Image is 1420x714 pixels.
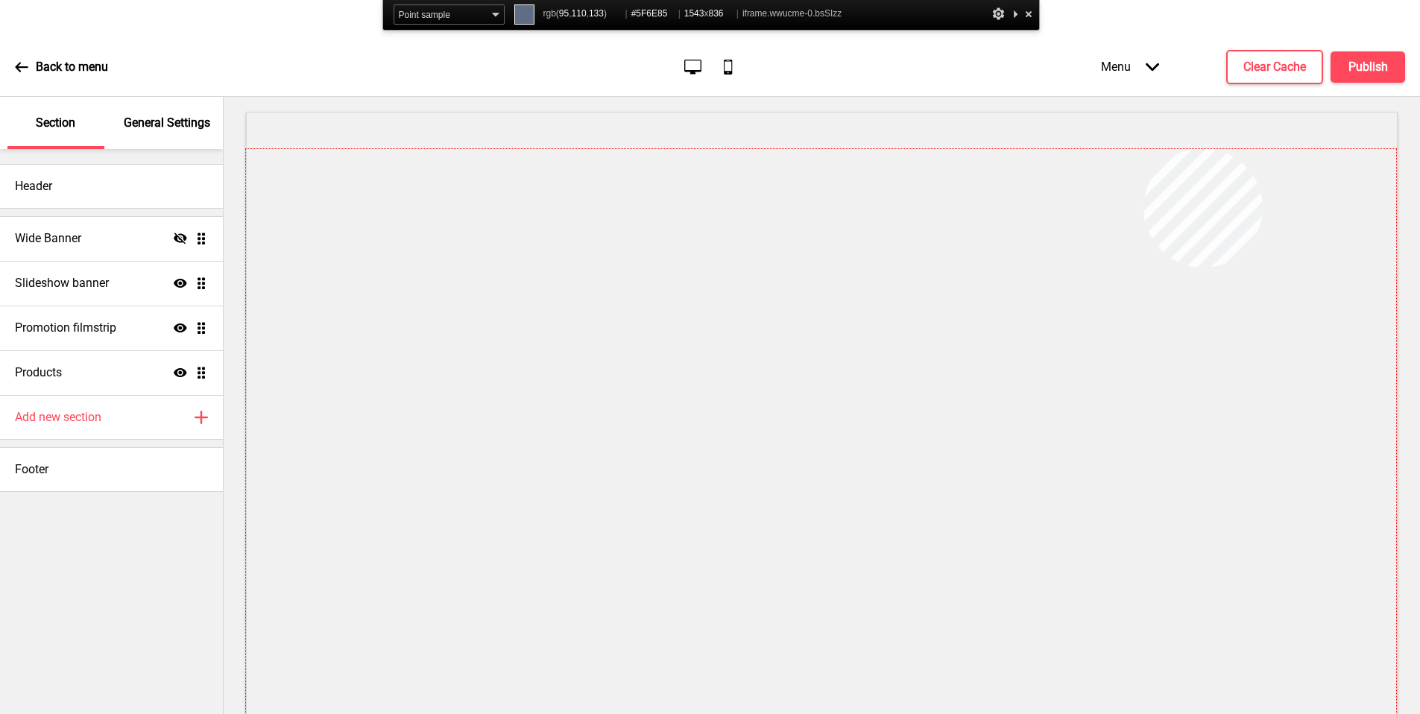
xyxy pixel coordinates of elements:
h4: Products [15,364,62,381]
p: Section [36,115,75,131]
h4: Slideshow banner [15,275,109,291]
button: Publish [1331,51,1405,83]
div: Menu [1086,45,1174,89]
span: | [625,8,628,19]
div: Close and Stop Picking [1021,4,1036,23]
span: #5F6E85 [631,4,675,23]
span: .wwucme-0.bsSIzz [767,8,842,19]
span: | [736,8,739,19]
span: 1543 [684,8,704,19]
h4: Clear Cache [1243,59,1306,75]
span: rgb( , , ) [543,4,622,23]
p: Back to menu [36,59,108,75]
div: Options [991,4,1006,23]
span: x [684,4,733,23]
h4: Wide Banner [15,230,81,247]
a: Back to menu [15,47,108,87]
span: 95 [559,8,569,19]
h4: Footer [15,461,48,478]
button: Clear Cache [1226,50,1323,84]
span: 133 [589,8,604,19]
span: 836 [708,8,723,19]
h4: Publish [1348,59,1388,75]
h4: Add new section [15,409,101,426]
div: Collapse This Panel [1009,4,1021,23]
span: | [678,8,681,19]
span: 110 [572,8,587,19]
p: General Settings [124,115,210,131]
span: iframe [742,4,842,23]
h4: Promotion filmstrip [15,320,116,336]
h4: Header [15,178,52,195]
